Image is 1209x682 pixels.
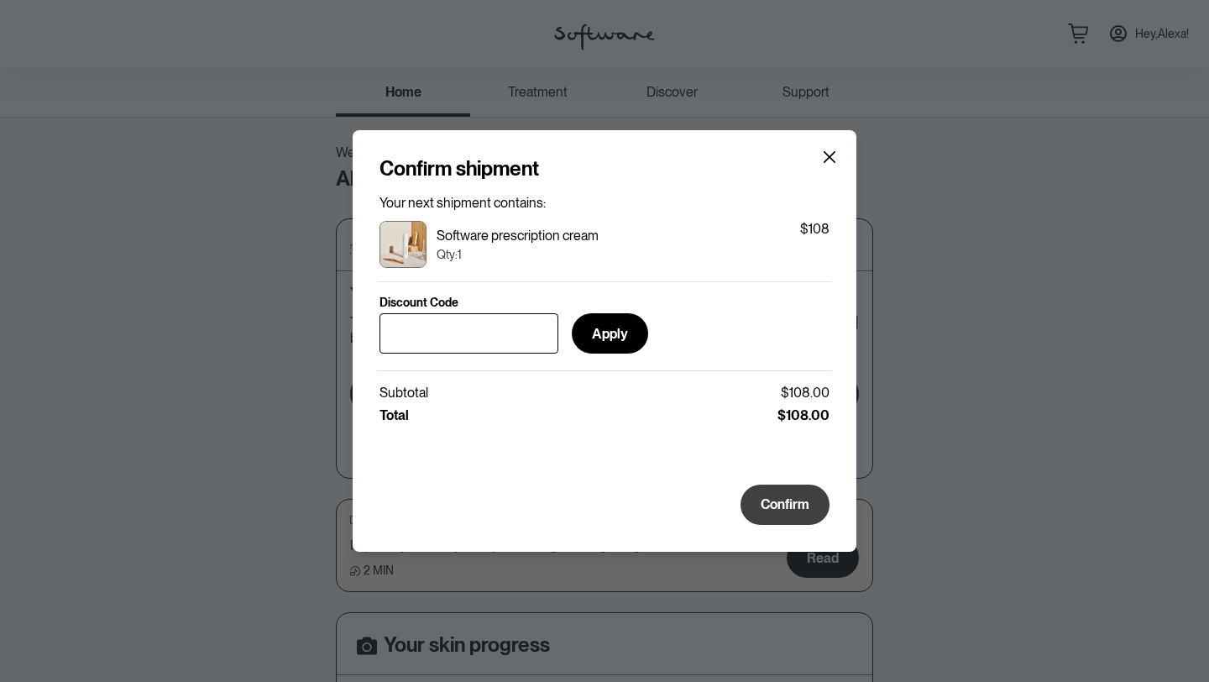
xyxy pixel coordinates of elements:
[777,407,830,423] p: $108.00
[741,485,830,525] button: Confirm
[437,248,599,262] p: Qty: 1
[379,221,427,268] img: ckrj60pny00003h5x9u7lpp18.jpg
[800,221,830,268] p: $108
[437,228,599,244] p: Software prescription cream
[379,385,428,401] p: Subtotal
[379,407,409,423] p: Total
[761,496,809,512] span: Confirm
[379,157,539,181] h4: Confirm shipment
[781,385,830,401] p: $108.00
[379,195,830,211] p: Your next shipment contains:
[823,150,836,164] button: Close
[379,296,458,310] p: Discount Code
[572,313,648,354] button: Apply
